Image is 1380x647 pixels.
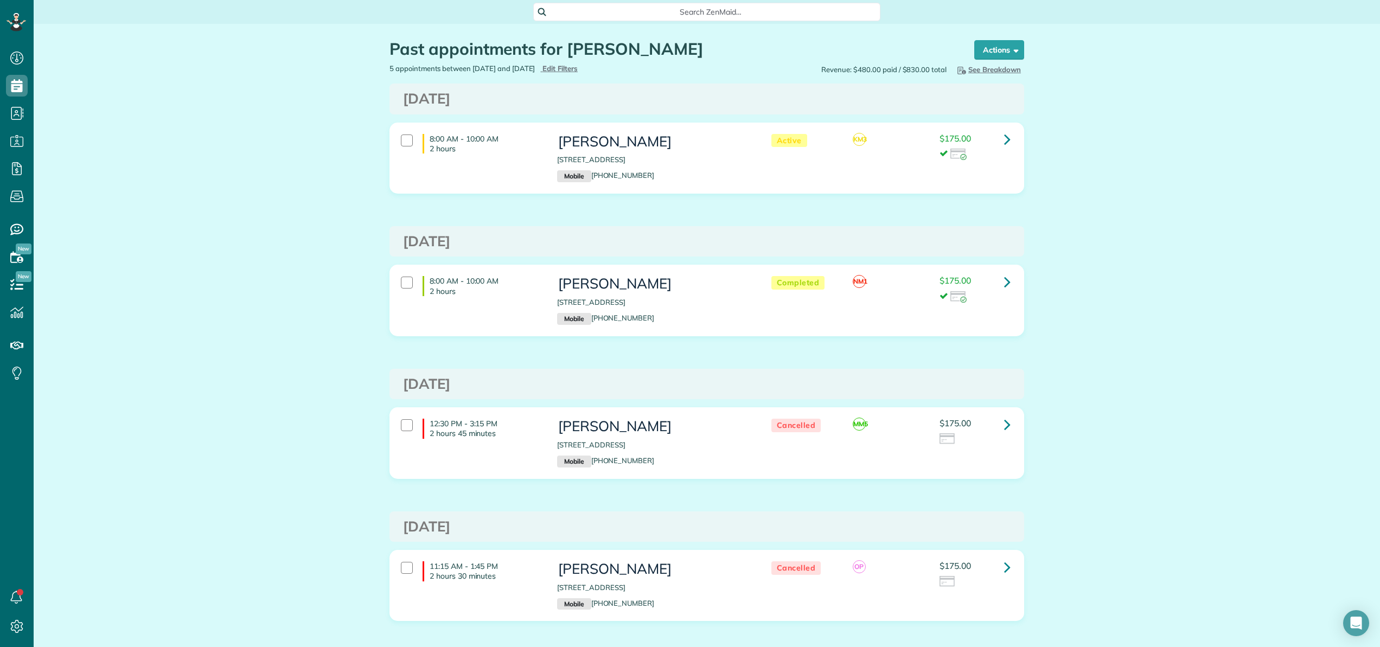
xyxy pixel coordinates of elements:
a: Mobile[PHONE_NUMBER] [557,313,654,322]
h1: Past appointments for [PERSON_NAME] [389,40,954,58]
h3: [DATE] [403,519,1011,535]
h3: [PERSON_NAME] [557,276,749,292]
p: 2 hours [430,144,541,153]
h4: 8:00 AM - 10:00 AM [423,276,541,296]
span: Cancelled [771,561,821,575]
span: $175.00 [940,133,971,144]
span: Revenue: $480.00 paid / $830.00 total [821,65,947,75]
h3: [PERSON_NAME] [557,419,749,434]
p: 2 hours 45 minutes [430,428,541,438]
span: Active [771,134,807,148]
span: OP [853,560,866,573]
a: Mobile[PHONE_NUMBER] [557,599,654,607]
span: Edit Filters [542,64,578,73]
h4: 11:15 AM - 1:45 PM [423,561,541,581]
p: 2 hours 30 minutes [430,571,541,581]
h3: [PERSON_NAME] [557,561,749,577]
div: 5 appointments between [DATE] and [DATE] [381,63,707,74]
p: [STREET_ADDRESS] [557,155,749,165]
small: Mobile [557,313,591,325]
h3: [DATE] [403,234,1011,249]
button: See Breakdown [952,63,1024,75]
p: [STREET_ADDRESS] [557,297,749,308]
span: NM1 [853,275,866,288]
span: MM5 [853,418,866,431]
span: Completed [771,276,825,290]
small: Mobile [557,170,591,182]
h3: [DATE] [403,376,1011,392]
a: Mobile[PHONE_NUMBER] [557,456,654,465]
img: icon_credit_card_success-27c2c4fc500a7f1a58a13ef14842cb958d03041fefb464fd2e53c949a5770e83.png [950,149,967,161]
button: Actions [974,40,1024,60]
div: Open Intercom Messenger [1343,610,1369,636]
img: icon_credit_card_neutral-3d9a980bd25ce6dbb0f2033d7200983694762465c175678fcbc2d8f4bc43548e.png [940,576,956,588]
a: Edit Filters [540,64,578,73]
h3: [PERSON_NAME] [557,134,749,150]
span: Cancelled [771,419,821,432]
h4: 8:00 AM - 10:00 AM [423,134,541,153]
span: $175.00 [940,418,971,428]
img: icon_credit_card_neutral-3d9a980bd25ce6dbb0f2033d7200983694762465c175678fcbc2d8f4bc43548e.png [940,433,956,445]
span: New [16,244,31,254]
h3: [DATE] [403,91,1011,107]
p: 2 hours [430,286,541,296]
span: See Breakdown [955,65,1021,74]
p: [STREET_ADDRESS] [557,440,749,450]
a: Mobile[PHONE_NUMBER] [557,171,654,180]
h4: 12:30 PM - 3:15 PM [423,419,541,438]
span: New [16,271,31,282]
small: Mobile [557,456,591,467]
span: $175.00 [940,275,971,286]
p: [STREET_ADDRESS] [557,582,749,593]
img: icon_credit_card_success-27c2c4fc500a7f1a58a13ef14842cb958d03041fefb464fd2e53c949a5770e83.png [950,291,967,303]
small: Mobile [557,598,591,610]
span: $175.00 [940,560,971,571]
span: KM3 [853,133,866,146]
